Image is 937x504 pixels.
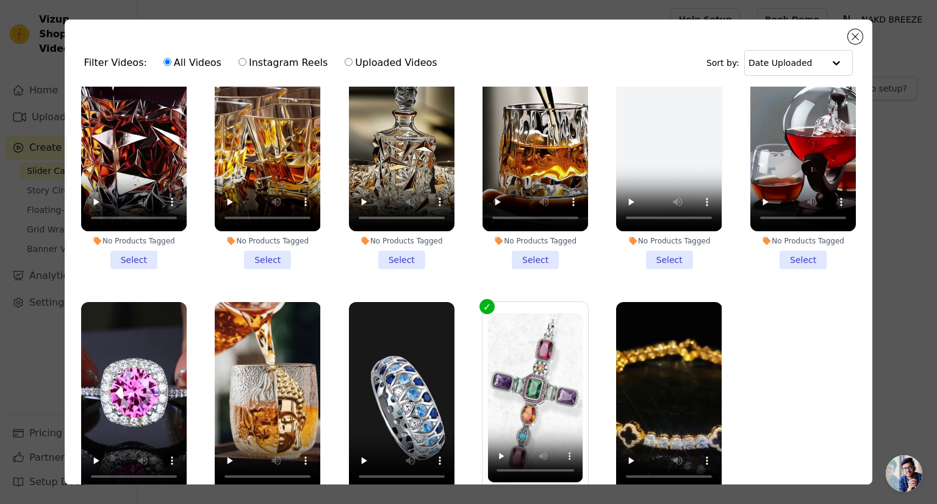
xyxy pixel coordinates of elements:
[886,455,922,492] div: Open chat
[616,236,722,246] div: No Products Tagged
[706,50,853,76] div: Sort by:
[84,49,444,77] div: Filter Videos:
[215,236,320,246] div: No Products Tagged
[344,55,437,71] label: Uploaded Videos
[349,236,454,246] div: No Products Tagged
[238,55,328,71] label: Instagram Reels
[750,236,856,246] div: No Products Tagged
[163,55,222,71] label: All Videos
[483,236,588,246] div: No Products Tagged
[848,29,863,44] button: Close modal
[81,236,187,246] div: No Products Tagged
